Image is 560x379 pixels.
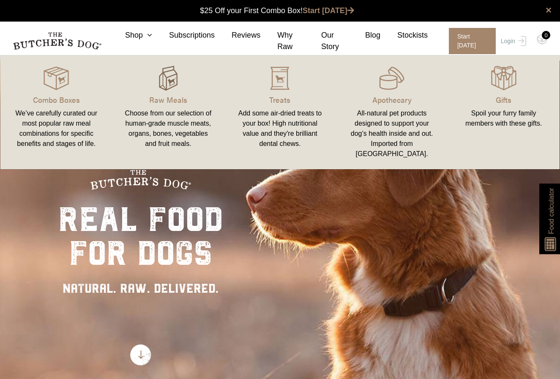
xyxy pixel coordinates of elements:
[234,94,326,105] p: Treats
[546,188,556,234] span: Food calculator
[449,28,496,54] span: Start [DATE]
[58,279,223,298] div: NATURAL. RAW. DELIVERED.
[304,30,348,52] a: Our Story
[123,94,214,105] p: Raw Meals
[234,108,326,149] div: Add some air-dried treats to your box! High nutritional value and they're brilliant dental chews.
[346,94,438,105] p: Apothecary
[224,64,336,161] a: Treats Add some air-dried treats to your box! High nutritional value and they're brilliant dental...
[152,30,215,41] a: Subscriptions
[112,64,224,161] a: Raw Meals Choose from our selection of human-grade muscle meats, organs, bones, vegetables and fr...
[458,108,549,129] div: Spoil your furry family members with these gifts.
[440,28,499,54] a: Start [DATE]
[58,203,223,270] div: real food for dogs
[542,31,550,39] div: 0
[11,94,102,105] p: Combo Boxes
[260,30,304,52] a: Why Raw
[499,28,526,54] a: Login
[108,30,152,41] a: Shop
[336,64,448,161] a: Apothecary All-natural pet products designed to support your dog’s health inside and out. Importe...
[123,108,214,149] div: Choose from our selection of human-grade muscle meats, organs, bones, vegetables and fruit meals.
[346,108,438,159] div: All-natural pet products designed to support your dog’s health inside and out. Imported from [GEO...
[11,108,102,149] div: We’ve carefully curated our most popular raw meal combinations for specific benefits and stages o...
[458,94,549,105] p: Gifts
[156,66,181,91] img: TBD_build-A-Box_Hover.png
[0,64,112,161] a: Combo Boxes We’ve carefully curated our most popular raw meal combinations for specific benefits ...
[215,30,260,41] a: Reviews
[448,64,560,161] a: Gifts Spoil your furry family members with these gifts.
[348,30,380,41] a: Blog
[546,5,552,15] a: close
[380,30,428,41] a: Stockists
[537,34,547,45] img: TBD_Cart-Empty.png
[303,6,354,15] a: Start [DATE]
